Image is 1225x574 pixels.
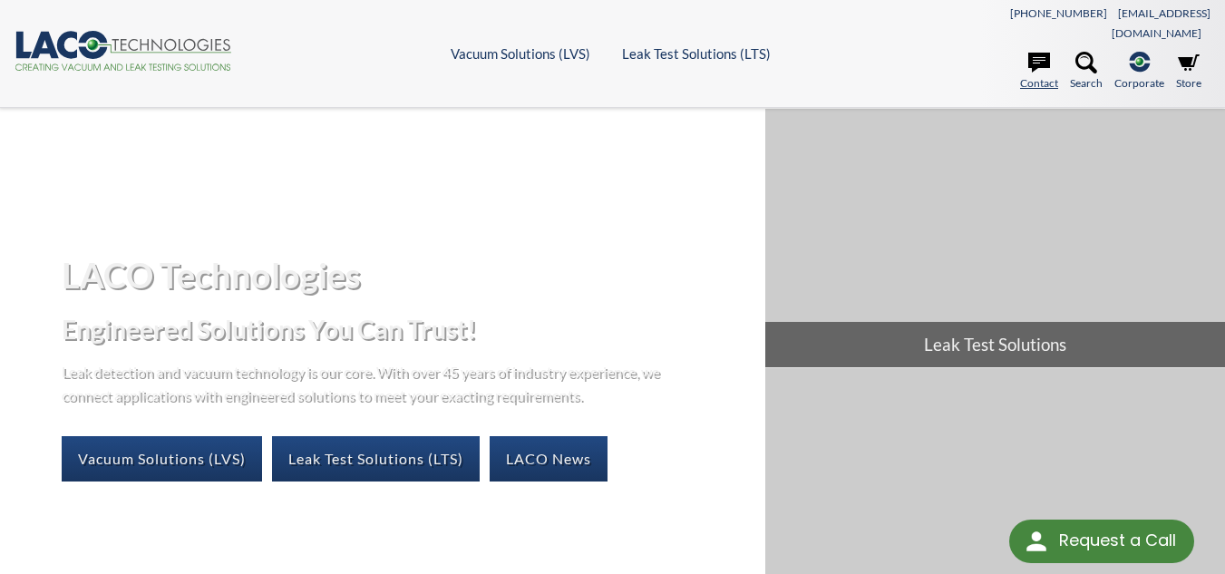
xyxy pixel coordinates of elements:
[62,436,262,482] a: Vacuum Solutions (LVS)
[62,360,669,406] p: Leak detection and vacuum technology is our core. With over 45 years of industry experience, we c...
[1059,520,1176,561] div: Request a Call
[1070,52,1103,92] a: Search
[451,45,590,62] a: Vacuum Solutions (LVS)
[1176,52,1201,92] a: Store
[62,253,752,297] h1: LACO Technologies
[62,313,752,346] h2: Engineered Solutions You Can Trust!
[1112,6,1210,40] a: [EMAIL_ADDRESS][DOMAIN_NAME]
[490,436,608,482] a: LACO News
[1022,527,1051,556] img: round button
[272,436,480,482] a: Leak Test Solutions (LTS)
[765,109,1225,366] a: Leak Test Solutions
[765,322,1225,367] span: Leak Test Solutions
[1010,6,1107,20] a: [PHONE_NUMBER]
[1114,74,1164,92] span: Corporate
[1009,520,1194,563] div: Request a Call
[622,45,771,62] a: Leak Test Solutions (LTS)
[1020,52,1058,92] a: Contact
